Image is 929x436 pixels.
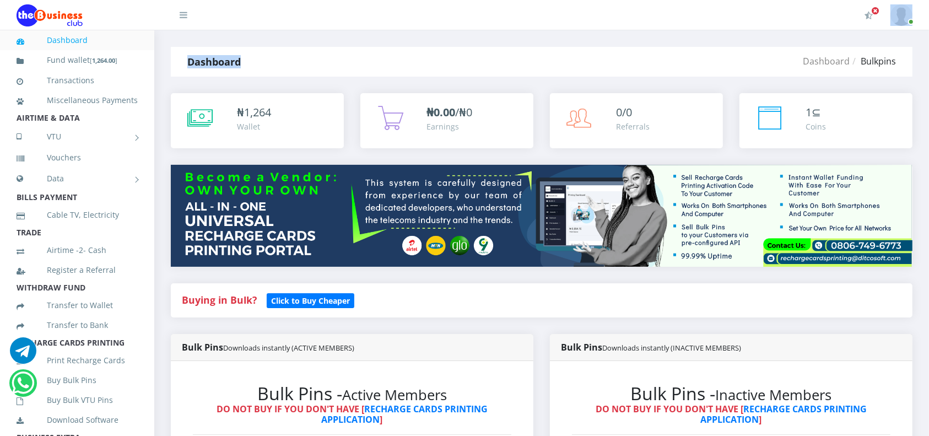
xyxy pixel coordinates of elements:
a: Cable TV, Electricity [17,202,138,228]
img: multitenant_rcp.png [171,165,912,267]
div: Coins [806,121,826,132]
strong: DO NOT BUY IF YOU DON'T HAVE [ ] [596,403,867,426]
a: Transfer to Bank [17,313,138,338]
a: Buy Bulk VTU Pins [17,387,138,413]
a: Vouchers [17,145,138,170]
a: VTU [17,123,138,150]
a: Buy Bulk Pins [17,368,138,393]
strong: Bulk Pins [182,341,354,353]
div: Wallet [237,121,271,132]
a: Print Recharge Cards [17,348,138,373]
strong: Dashboard [187,55,241,68]
a: Chat for support [12,378,34,396]
a: Dashboard [803,55,850,67]
b: 1,264.00 [92,56,115,64]
b: Click to Buy Cheaper [271,295,350,306]
a: Download Software [17,407,138,433]
a: Chat for support [10,346,36,364]
div: ₦ [237,104,271,121]
b: ₦0.00 [426,105,455,120]
span: /₦0 [426,105,472,120]
div: ⊆ [806,104,826,121]
a: Register a Referral [17,257,138,283]
small: Downloads instantly (ACTIVE MEMBERS) [223,343,354,353]
h2: Bulk Pins - [193,383,511,404]
strong: DO NOT BUY IF YOU DON'T HAVE [ ] [217,403,488,426]
img: User [890,4,912,26]
a: ₦1,264 Wallet [171,93,344,148]
a: Transfer to Wallet [17,293,138,318]
a: Miscellaneous Payments [17,88,138,113]
a: RECHARGE CARDS PRINTING APPLICATION [701,403,867,426]
div: Earnings [426,121,472,132]
div: Referrals [616,121,650,132]
small: Active Members [342,385,447,405]
a: 0/0 Referrals [550,93,723,148]
img: Logo [17,4,83,26]
a: Click to Buy Cheaper [267,293,354,306]
strong: Buying in Bulk? [182,293,257,306]
i: Activate Your Membership [865,11,873,20]
small: Downloads instantly (INACTIVE MEMBERS) [602,343,741,353]
a: Data [17,165,138,192]
span: 1 [806,105,812,120]
a: ₦0.00/₦0 Earnings [360,93,533,148]
li: Bulkpins [850,55,896,68]
a: Dashboard [17,28,138,53]
small: [ ] [90,56,117,64]
a: Fund wallet[1,264.00] [17,47,138,73]
a: RECHARGE CARDS PRINTING APPLICATION [322,403,488,426]
span: 0/0 [616,105,632,120]
small: Inactive Members [716,385,832,405]
span: 1,264 [244,105,271,120]
span: Activate Your Membership [871,7,879,15]
strong: Bulk Pins [561,341,741,353]
a: Airtime -2- Cash [17,238,138,263]
h2: Bulk Pins - [572,383,890,404]
a: Transactions [17,68,138,93]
